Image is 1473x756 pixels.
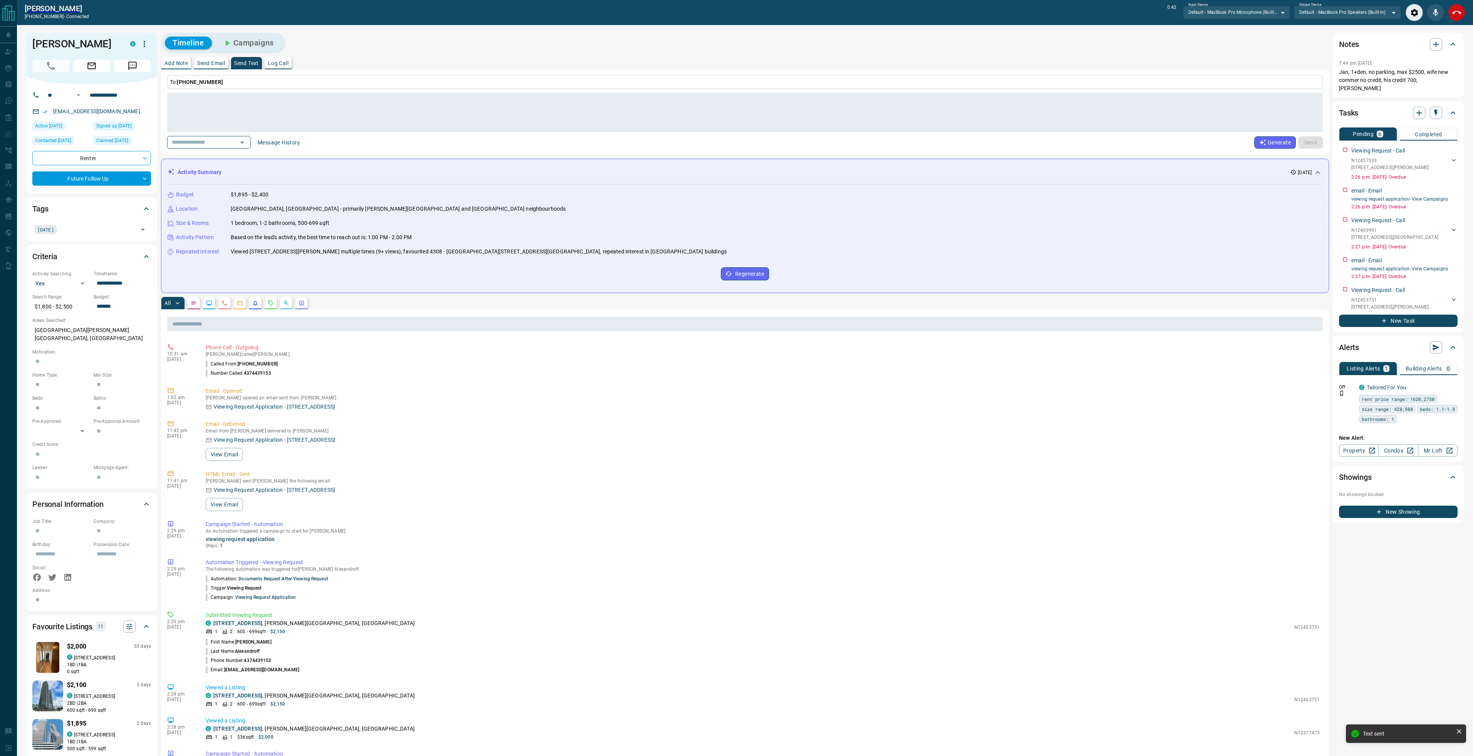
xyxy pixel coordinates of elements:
[167,724,194,730] p: 2:28 pm
[94,293,151,300] p: Budget:
[25,4,89,13] h2: [PERSON_NAME]
[67,693,72,698] div: condos.ca
[1351,243,1458,250] p: 2:27 p.m. [DATE] - Overdue
[94,136,151,147] div: Fri Aug 22 2025
[94,395,151,402] p: Baths:
[32,495,151,513] div: Personal Information
[32,199,151,218] div: Tags
[270,701,285,707] p: $2,150
[67,719,86,728] p: $1,895
[94,518,151,525] p: Company:
[67,738,151,745] p: 1 BD | 1 BA
[1351,174,1458,181] p: 2:26 p.m. [DATE] - Overdue
[1367,384,1406,391] a: Tailored For You
[1339,384,1354,391] p: Off
[167,566,194,572] p: 2:29 pm
[206,717,1320,725] p: Viewed a Listing
[206,300,212,306] svg: Lead Browsing Activity
[1294,624,1320,631] p: N12453751
[206,684,1320,692] p: Viewed a Listing
[1339,315,1458,327] button: New Task
[1378,131,1381,137] p: 6
[167,619,194,624] p: 2:29 pm
[206,387,1320,395] p: Email - Opened
[206,567,1320,572] p: The following automation was triggered for [PERSON_NAME] Alexandroff
[214,436,335,444] p: Viewing Request Application - [STREET_ADDRESS]
[114,60,151,72] span: Message
[1351,216,1405,225] p: Viewing Request - Call
[167,75,1323,89] p: To:
[1347,366,1380,371] p: Listing Alerts
[206,666,299,673] p: Email:
[1167,4,1176,21] p: 0:42
[167,691,194,697] p: 2:28 pm
[32,293,90,300] p: Search Range:
[1351,227,1438,234] p: N12409991
[1406,366,1442,371] p: Building Alerts
[1339,107,1358,119] h2: Tasks
[37,226,54,233] span: [DATE]
[1254,136,1296,149] button: Generate
[1351,187,1382,195] p: email - Email
[167,730,194,735] p: [DATE]
[32,395,90,402] p: Beds:
[1351,234,1438,241] p: [STREET_ADDRESS] , [GEOGRAPHIC_DATA]
[231,233,412,241] p: Based on the lead's activity, the best time to reach out is: 1:00 PM - 2:00 PM
[1351,156,1458,173] div: N12457533[STREET_ADDRESS],[PERSON_NAME]
[206,448,243,461] button: View Email
[1362,415,1394,423] span: bathrooms: 1
[220,543,223,548] span: 1
[215,701,218,707] p: 1
[167,357,194,362] p: [DATE]
[177,79,223,85] span: [PHONE_NUMBER]
[234,60,259,66] p: Send Text
[237,137,248,148] button: Open
[167,478,194,483] p: 11:41 pm
[1183,6,1290,19] div: Default - MacBook Pro Microphone (Built-in)
[206,470,1320,478] p: HTML Email - Sent
[206,575,328,582] p: Automation:
[1351,225,1458,242] div: N12409991[STREET_ADDRESS],[GEOGRAPHIC_DATA]
[268,60,288,66] p: Log Call
[137,720,151,727] p: 2 days
[176,233,214,241] p: Activity Pattern
[1339,434,1458,442] p: New Alert:
[206,520,1320,528] p: Campaign Started - Automation
[98,622,103,631] p: 11
[1339,506,1458,518] button: New Showing
[20,681,75,711] img: Favourited listing
[237,628,265,635] p: 600 - 699 sqft
[32,60,69,72] span: Call
[244,370,271,376] span: 4374439153
[206,360,278,367] p: Called From:
[235,595,296,600] a: viewing request application
[67,731,72,737] div: condos.ca
[67,661,151,668] p: 1 BD | 1 BA
[283,300,289,306] svg: Opportunities
[213,725,415,733] p: , [PERSON_NAME][GEOGRAPHIC_DATA], [GEOGRAPHIC_DATA]
[167,433,194,439] p: [DATE]
[94,122,151,132] div: Fri Aug 22 2025
[1406,4,1423,21] div: Audio Settings
[235,639,271,645] span: [PERSON_NAME]
[1294,6,1401,19] div: Default - MacBook Pro Speakers (Built-in)
[213,692,415,700] p: , [PERSON_NAME][GEOGRAPHIC_DATA], [GEOGRAPHIC_DATA]
[32,247,151,266] div: Criteria
[67,707,151,714] p: 600 sqft - 699 sqft
[238,361,278,367] span: [PHONE_NUMBER]
[1362,395,1434,403] span: rent price range: 1620,2750
[32,171,151,186] div: Future Follow Up
[206,428,1320,434] p: Email from [PERSON_NAME] delivered to [PERSON_NAME]
[206,536,275,542] a: viewing request application
[1294,729,1320,736] p: N12377473
[1339,341,1359,354] h2: Alerts
[32,587,151,594] p: Address:
[167,395,194,400] p: 1:02 am
[1385,366,1388,371] p: 1
[1351,164,1429,171] p: [STREET_ADDRESS] , [PERSON_NAME]
[1351,303,1429,310] p: [STREET_ADDRESS] , [PERSON_NAME]
[191,300,197,306] svg: Notes
[67,745,151,752] p: 500 sqft - 599 sqft
[206,657,271,664] p: Phone Number:
[1339,68,1458,92] p: Jan, 1+den, no parking, max $2500, wife new commer no credit, his credit 700, [PERSON_NAME]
